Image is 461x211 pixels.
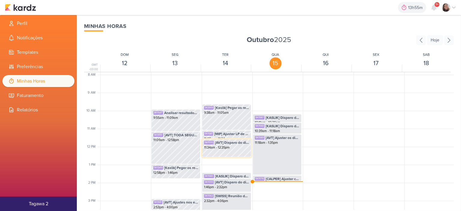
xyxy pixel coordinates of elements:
div: 10 AM [86,108,99,113]
div: 2:32pm - 4:06pm [204,199,249,203]
div: 9 AM [88,90,99,95]
li: Templates [2,46,74,58]
div: SK1567 [255,116,264,119]
li: Faturamento [2,89,74,101]
div: 3 PM [88,198,99,203]
div: 14 [219,57,231,69]
span: [Kaslik] Pegar os resultados dos disparo e atualizar planilha [215,105,249,110]
div: 13h55m [408,5,424,11]
div: SAB [423,52,430,57]
div: SK1550 [153,133,163,137]
div: 2 PM [88,180,99,185]
div: SK1555 [204,141,214,144]
div: 11:18am - 1:35pm [255,140,300,145]
div: 9:55am - 11:09am [153,116,198,120]
div: SK1569 [255,136,264,140]
span: [KASLIK] Disparo do dia 14/10 - LEADS NOVOS E ANTIGOS [215,173,249,179]
div: SK1562 [204,194,214,198]
div: 10:39am - 11:18am [255,129,300,134]
span: [AVT] Disparo do dia 14/10 - JATOBÁS [215,179,249,185]
div: 16 [320,57,332,69]
div: SK1560 [204,174,214,178]
div: SK1561 [204,132,213,136]
div: 10:11am - 10:39am [255,120,300,125]
div: 8 AM [88,72,99,77]
div: TER [222,52,228,57]
div: 11 AM [87,126,99,131]
div: Minhas Horas [84,22,454,30]
div: SK1549 [204,106,214,110]
span: [AVT] TODA SEGUNDA REENVIAR O DISPARO DO ÉDEN [164,132,198,138]
li: Minhas Horas [2,75,74,87]
span: [KASLIK] Disparo do dia 15/10 - LEADS NOVOS E ANTIGOS [266,115,300,120]
div: QUA [272,52,279,57]
div: 2:53pm - 4:00pm [153,205,198,210]
span: 9+ [435,2,439,7]
div: 1:46pm - 2:32pm [204,185,249,190]
span: [Kaslik] Pegar os resultados dos disparo e atualizar planilha [164,165,198,170]
div: 15 [270,57,282,69]
div: SEG [172,52,179,57]
span: [SWISS] Reunião de alinhamento de criativos [215,193,249,199]
li: Notificações [2,32,74,44]
span: [CALPER] Ajustar conteudo [266,176,300,182]
strong: Outubro [247,35,274,44]
li: Preferências [2,61,74,73]
div: 18 [420,57,432,69]
img: kardz.app [5,4,36,11]
span: [AVT] Disparo do dia 14/10 - JATOBÁS [215,140,249,145]
img: Sharlene Khoury [442,3,450,12]
div: 1 PM [89,162,99,167]
div: 12 PM [87,144,99,149]
span: [AVT] Ajustar os disparos do Eden [266,135,300,140]
div: SK1549 [153,166,163,170]
div: 13 [169,57,181,69]
div: SK1576 [255,177,264,181]
li: Perfil [2,17,74,29]
span: 2025 [247,35,291,45]
span: Analisar resultados dos disparos dos clientes [164,110,198,116]
div: 12 [119,57,131,69]
span: [KASLIK] Disparo do dia 15/10 - Corretores [266,123,300,129]
li: Relatórios [2,104,74,116]
span: [AVT] Ajustes nos e-mails do Éden [164,200,198,205]
div: 11:34am - 12:35pm [204,145,249,150]
div: SEX [373,52,379,57]
div: SK1555 [204,180,214,184]
div: DOM [121,52,129,57]
div: SK1541 [153,200,162,204]
div: 11:05am - 11:34am [204,137,249,141]
span: [MIP] Ajustar LP de Terras de Minas [214,131,249,137]
div: QUI [323,52,329,57]
div: 9:38am - 11:05am [204,110,249,115]
div: Hoje [427,35,443,45]
div: 17 [370,57,382,69]
div: SK1547 [153,111,163,115]
div: 12:58pm - 1:46pm [153,170,198,175]
div: SK1568 [255,124,264,128]
div: GMT -03:00 [84,63,99,72]
div: 11:09am - 12:58pm [153,138,198,143]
